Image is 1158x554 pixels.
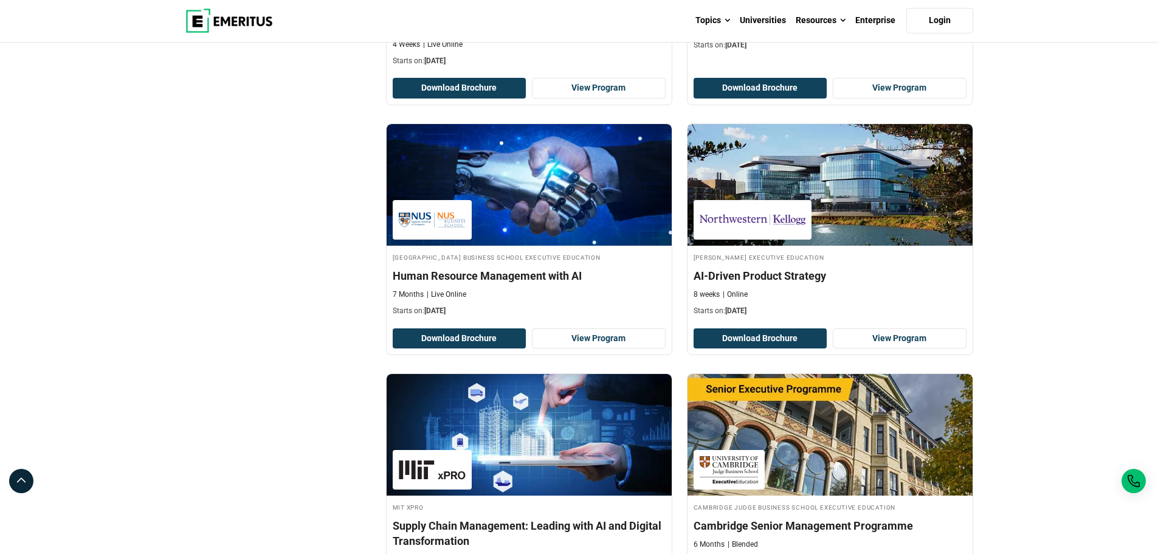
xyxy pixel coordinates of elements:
[387,124,672,322] a: Human Resources Course by National University of Singapore Business School Executive Education - ...
[387,124,672,246] img: Human Resource Management with AI | Online Human Resources Course
[399,206,466,234] img: National University of Singapore Business School Executive Education
[688,374,973,496] img: Cambridge Senior Management Programme | Online Business Management Course
[399,456,466,483] img: MIT xPRO
[700,206,805,234] img: Kellogg Executive Education
[700,456,759,483] img: Cambridge Judge Business School Executive Education
[694,518,967,533] h4: Cambridge Senior Management Programme
[424,306,446,315] span: [DATE]
[423,40,463,50] p: Live Online
[532,78,666,99] a: View Program
[725,41,746,49] span: [DATE]
[694,306,967,316] p: Starts on:
[688,124,973,322] a: AI and Machine Learning Course by Kellogg Executive Education - October 30, 2025 Kellogg Executiv...
[728,539,758,550] p: Blended
[833,328,967,349] a: View Program
[427,289,466,300] p: Live Online
[393,289,424,300] p: 7 Months
[393,78,526,99] button: Download Brochure
[532,328,666,349] a: View Program
[393,306,666,316] p: Starts on:
[393,328,526,349] button: Download Brochure
[393,518,666,549] h4: Supply Chain Management: Leading with AI and Digital Transformation
[694,40,967,50] p: Starts on:
[694,289,720,300] p: 8 weeks
[393,502,666,512] h4: MIT xPRO
[694,268,967,283] h4: AI-Driven Product Strategy
[725,306,746,315] span: [DATE]
[694,328,827,349] button: Download Brochure
[694,539,725,550] p: 6 Months
[694,252,967,262] h4: [PERSON_NAME] Executive Education
[694,502,967,512] h4: Cambridge Judge Business School Executive Education
[393,268,666,283] h4: Human Resource Management with AI
[833,78,967,99] a: View Program
[393,40,420,50] p: 4 Weeks
[688,124,973,246] img: AI-Driven Product Strategy | Online AI and Machine Learning Course
[393,56,666,66] p: Starts on:
[906,8,973,33] a: Login
[424,57,446,65] span: [DATE]
[393,252,666,262] h4: [GEOGRAPHIC_DATA] Business School Executive Education
[387,374,672,496] img: Supply Chain Management: Leading with AI and Digital Transformation | Online Supply Chain and Ope...
[723,289,748,300] p: Online
[694,78,827,99] button: Download Brochure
